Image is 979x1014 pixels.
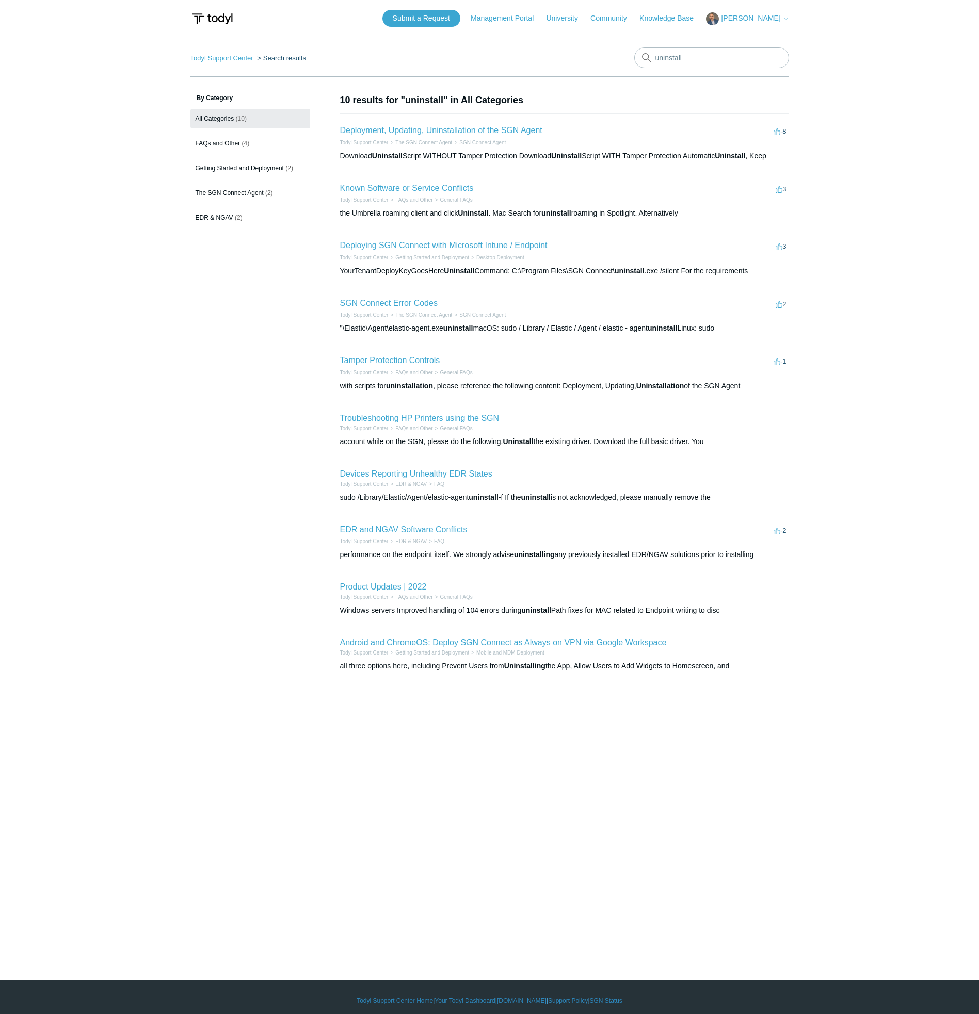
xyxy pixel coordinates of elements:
div: account while on the SGN, please do the following. the existing driver. Download the full basic d... [340,436,789,447]
li: Search results [255,54,306,62]
a: All Categories (10) [190,109,310,128]
li: Todyl Support Center [340,311,389,319]
li: FAQs and Other [388,593,432,601]
li: Todyl Support Center [340,537,389,545]
a: FAQs and Other [395,370,432,375]
span: 2 [776,300,786,308]
a: Devices Reporting Unhealthy EDR States [340,469,492,478]
li: Todyl Support Center [340,139,389,146]
a: The SGN Connect Agent [395,312,452,318]
a: Knowledge Base [639,13,704,24]
a: The SGN Connect Agent [395,140,452,145]
a: FAQ [434,481,444,487]
a: SGN Connect Error Codes [340,299,438,307]
a: Todyl Support Center [340,594,389,600]
span: EDR & NGAV [196,214,233,221]
li: General FAQs [433,369,473,377]
li: Todyl Support Center [340,254,389,261]
div: Windows servers Improved handling of 104 errors during Path fixes for MAC related to Endpoint wri... [340,605,789,616]
a: Support Policy [548,996,588,1005]
em: Uninstall [715,152,745,160]
a: Tamper Protection Controls [340,356,440,365]
a: The SGN Connect Agent (2) [190,183,310,203]
a: EDR and NGAV Software Conflicts [340,525,468,534]
a: Todyl Support Center [340,426,389,431]
a: Android and ChromeOS: Deploy SGN Connect as Always on VPN via Google Workspace [340,638,667,647]
a: Management Portal [471,13,544,24]
a: SGN Connect Agent [459,140,506,145]
a: General FAQs [440,370,472,375]
a: Todyl Support Center [340,481,389,487]
li: Todyl Support Center [340,369,389,377]
a: FAQ [434,538,444,544]
span: -8 [774,127,787,135]
a: Todyl Support Center [340,370,389,375]
em: Uninstall [444,267,474,275]
span: All Categories [196,115,234,122]
a: General FAQs [440,197,472,203]
a: FAQs and Other (4) [190,134,310,153]
a: Todyl Support Center [190,54,253,62]
div: the Umbrella roaming client and click . Mac Search for roaming in Spotlight. Alternatively [340,208,789,219]
div: Download Script WITHOUT Tamper Protection Download Script WITH Tamper Protection Automatic , Keep [340,151,789,161]
a: Todyl Support Center Home [357,996,433,1005]
a: Todyl Support Center [340,538,389,544]
a: University [546,13,588,24]
li: EDR & NGAV [388,537,427,545]
h3: By Category [190,93,310,103]
a: Troubleshooting HP Printers using the SGN [340,414,500,422]
a: Getting Started and Deployment [395,255,469,260]
a: Product Updates | 2022 [340,582,427,591]
div: | | | | [190,996,789,1005]
em: uninstall [541,209,571,217]
a: SGN Connect Agent [459,312,506,318]
a: General FAQs [440,594,472,600]
em: Uninstalling [504,662,545,670]
em: uninstall [615,267,645,275]
span: 3 [776,242,786,250]
span: [PERSON_NAME] [721,14,780,22]
li: FAQs and Other [388,424,432,432]
li: Todyl Support Center [340,424,389,432]
li: Todyl Support Center [340,196,389,204]
li: Todyl Support Center [340,480,389,488]
em: uninstall [469,493,499,501]
li: FAQ [427,537,444,545]
li: FAQ [427,480,444,488]
a: EDR & NGAV [395,481,427,487]
a: FAQs and Other [395,197,432,203]
em: uninstall [521,493,551,501]
li: The SGN Connect Agent [388,311,452,319]
em: uninstall [521,606,551,614]
a: Todyl Support Center [340,312,389,318]
span: 3 [776,185,786,193]
a: Deployment, Updating, Uninstallation of the SGN Agent [340,126,542,135]
a: FAQs and Other [395,426,432,431]
em: uninstall [648,324,678,332]
li: Getting Started and Deployment [388,649,469,657]
li: General FAQs [433,593,473,601]
li: FAQs and Other [388,369,432,377]
span: -2 [774,527,787,534]
a: EDR & NGAV [395,538,427,544]
a: Submit a Request [382,10,460,27]
li: SGN Connect Agent [452,311,506,319]
li: EDR & NGAV [388,480,427,488]
li: Todyl Support Center [340,593,389,601]
em: uninstallation [386,382,433,390]
a: Todyl Support Center [340,197,389,203]
span: -1 [774,357,787,365]
img: Todyl Support Center Help Center home page [190,9,234,28]
em: uninstalling [514,550,555,559]
a: Getting Started and Deployment (2) [190,158,310,178]
li: General FAQs [433,196,473,204]
div: with scripts for , please reference the following content: Deployment, Updating, of the SGN Agent [340,381,789,391]
div: all three options here, including Prevent Users from the App, Allow Users to Add Widgets to Homes... [340,661,789,672]
span: (2) [265,189,273,197]
a: Deploying SGN Connect with Microsoft Intune / Endpoint [340,241,548,250]
button: [PERSON_NAME] [706,12,789,25]
em: Uninstall [372,152,403,160]
div: sudo /Library/Elastic/Agent/elastic-agent -f If the is not acknowledged, please manually remove the [340,492,789,503]
li: Todyl Support Center [190,54,255,62]
li: Todyl Support Center [340,649,389,657]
